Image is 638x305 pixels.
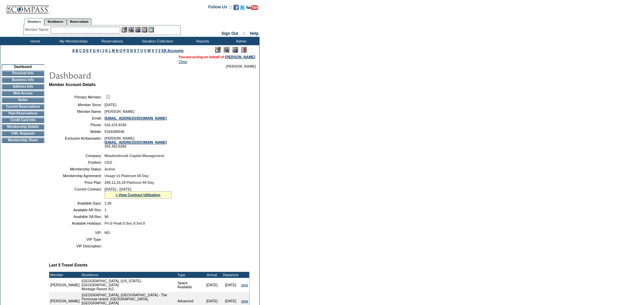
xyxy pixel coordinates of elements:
img: b_calculator.gif [148,27,154,32]
td: Arrival [203,272,221,278]
td: Company: [52,154,102,158]
a: [EMAIL_ADDRESS][DOMAIN_NAME] [104,140,167,144]
span: 1 [104,208,107,212]
a: I [100,49,101,53]
a: J [102,49,104,53]
td: Membership Share [2,138,44,143]
a: » View Contract Utilization [116,193,160,197]
a: D [83,49,85,53]
span: 516.374.9336 [104,123,126,127]
td: Member [49,272,81,278]
img: Edit Mode [215,47,221,53]
td: Email: [52,116,102,120]
td: Phone: [52,123,102,127]
a: M [112,49,115,53]
img: Impersonate [232,47,238,53]
a: R [130,49,133,53]
span: 295-12,15,18 Platinum 60 Day [104,180,154,184]
span: [DATE] [104,103,116,107]
a: Reservations [67,18,92,25]
a: [PERSON_NAME] [225,55,255,59]
td: Membership Details [2,124,44,130]
td: Residence [81,272,176,278]
td: Personal Info [2,71,44,76]
img: Log Concern/Member Elevation [241,47,247,53]
span: Active [104,167,115,171]
span: 5164280546 [104,130,124,134]
td: CWL Requests [2,131,44,136]
td: Price Plan: [52,180,102,184]
td: Credit Card Info [2,118,44,123]
td: Available SA Res: [52,215,102,219]
a: B [76,49,78,53]
span: You are acting on behalf of: [179,55,255,59]
a: X [152,49,154,53]
span: CEO [104,160,112,164]
a: [EMAIL_ADDRESS][DOMAIN_NAME] [104,116,167,120]
a: Q [127,49,129,53]
td: Mobile: [52,130,102,134]
a: P [123,49,126,53]
td: [DATE] [221,278,240,292]
a: L [109,49,111,53]
span: Usage v1 Platinum 60 Day [104,174,149,178]
td: Position: [52,160,102,164]
a: Z [158,49,161,53]
span: [PERSON_NAME] [226,64,256,68]
td: Notes [2,97,44,103]
td: My Memberships [54,37,92,45]
span: 1.00 [104,201,112,205]
a: H [97,49,99,53]
td: Exclusive Ambassador: [52,136,102,148]
td: Reports [183,37,221,45]
td: [GEOGRAPHIC_DATA], [US_STATE] - [GEOGRAPHIC_DATA] Montage Resort 412 [81,278,176,292]
img: View Mode [224,47,229,53]
span: [PERSON_NAME] 303.493.6295 [104,136,167,148]
img: View [128,27,134,32]
a: G [93,49,95,53]
img: pgTtlDashboard.gif [49,68,183,82]
img: Impersonate [135,27,141,32]
a: F [90,49,92,53]
a: V [144,49,146,53]
a: W [147,49,151,53]
span: NO [104,231,110,235]
a: C [79,49,82,53]
a: E [86,49,89,53]
a: O [120,49,122,53]
a: view [241,299,248,303]
a: Residences [44,18,67,25]
td: Available Holidays: [52,221,102,225]
b: Last 5 Travel Events [49,263,87,268]
td: Reservations [92,37,131,45]
span: :: [243,31,245,36]
a: N [116,49,119,53]
td: Departure [221,272,240,278]
a: T [137,49,140,53]
td: Membership Agreement: [52,174,102,178]
div: Member Name: [25,27,51,32]
td: VIP Type: [52,237,102,241]
td: VIP: [52,231,102,235]
td: Space Available [176,278,203,292]
td: Member Name: [52,109,102,113]
b: Member Account Details [49,82,96,87]
td: Follow Us :: [208,4,232,12]
a: Follow us on Twitter [240,7,245,11]
td: Current Reservations [2,104,44,109]
img: Reservations [142,27,147,32]
td: Membership Status: [52,167,102,171]
td: VIP Description: [52,244,102,248]
a: Help [250,31,259,36]
img: Subscribe to our YouTube Channel [246,5,258,10]
img: Become our fan on Facebook [233,5,239,10]
td: [PERSON_NAME] [49,278,81,292]
a: Members [24,18,45,25]
td: Home [15,37,54,45]
a: S [134,49,136,53]
td: Admin [221,37,260,45]
td: Available Days: [52,201,102,205]
a: Subscribe to our YouTube Channel [246,7,258,11]
a: A [72,49,75,53]
a: Y [155,49,157,53]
